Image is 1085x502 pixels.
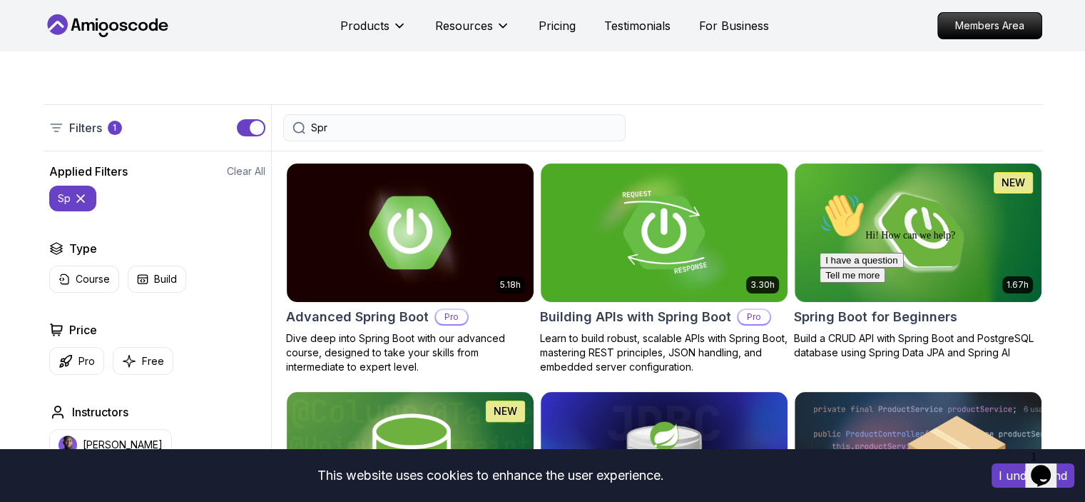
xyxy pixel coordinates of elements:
[11,460,970,491] div: This website uses cookies to enhance the user experience.
[58,436,77,454] img: instructor img
[128,266,186,293] button: Build
[738,310,770,324] p: Pro
[49,429,172,461] button: instructor img[PERSON_NAME]
[435,17,493,34] p: Resources
[69,321,97,338] h2: Price
[435,17,510,46] button: Resources
[500,279,521,291] p: 5.18h
[540,307,731,327] h2: Building APIs with Spring Boot
[286,307,429,327] h2: Advanced Spring Boot
[286,331,534,374] p: Dive deep into Spring Boot with our advanced course, designed to take your skills from intermedia...
[540,163,788,374] a: Building APIs with Spring Boot card3.30hBuilding APIs with Spring BootProLearn to build robust, s...
[286,163,534,374] a: Advanced Spring Boot card5.18hAdvanced Spring BootProDive deep into Spring Boot with our advanced...
[113,122,116,134] p: 1
[992,463,1074,488] button: Accept cookies
[1002,176,1025,190] p: NEW
[69,240,97,257] h2: Type
[49,186,96,211] button: Sp
[49,347,104,375] button: Pro
[6,66,90,81] button: I have a question
[49,266,119,293] button: Course
[6,81,71,96] button: Tell me more
[539,17,576,34] a: Pricing
[1025,445,1071,488] iframe: chat widget
[311,121,616,135] input: Search Java, React, Spring boot ...
[6,6,51,51] img: :wave:
[794,331,1042,360] p: Build a CRUD API with Spring Boot and PostgreSQL database using Spring Data JPA and Spring AI
[794,307,957,327] h2: Spring Boot for Beginners
[794,163,1042,360] a: Spring Boot for Beginners card1.67hNEWSpring Boot for BeginnersBuild a CRUD API with Spring Boot ...
[113,347,173,375] button: Free
[76,272,110,286] p: Course
[69,119,102,136] p: Filters
[750,279,775,291] p: 3.30h
[340,17,389,34] p: Products
[227,164,265,179] button: Clear All
[49,163,128,180] h2: Applied Filters
[795,164,1041,302] img: Spring Boot for Beginners card
[142,354,164,368] p: Free
[938,13,1041,39] p: Members Area
[340,17,407,46] button: Products
[58,191,71,206] p: Sp
[699,17,769,34] a: For Business
[78,354,95,368] p: Pro
[937,12,1042,39] a: Members Area
[540,331,788,374] p: Learn to build robust, scalable APIs with Spring Boot, mastering REST principles, JSON handling, ...
[436,310,467,324] p: Pro
[154,272,177,286] p: Build
[83,438,163,452] p: [PERSON_NAME]
[814,187,1071,438] iframe: chat widget
[6,6,263,96] div: 👋Hi! How can we help?I have a questionTell me more
[541,164,788,302] img: Building APIs with Spring Boot card
[6,43,141,54] span: Hi! How can we help?
[72,403,128,421] h2: Instructors
[287,164,534,302] img: Advanced Spring Boot card
[494,404,517,418] p: NEW
[604,17,671,34] a: Testimonials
